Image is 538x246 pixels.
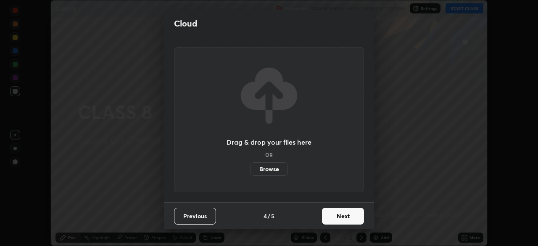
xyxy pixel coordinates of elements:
[264,212,267,220] h4: 4
[227,139,311,145] h3: Drag & drop your files here
[322,208,364,225] button: Next
[174,18,197,29] h2: Cloud
[265,152,273,157] h5: OR
[174,208,216,225] button: Previous
[268,212,270,220] h4: /
[271,212,274,220] h4: 5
